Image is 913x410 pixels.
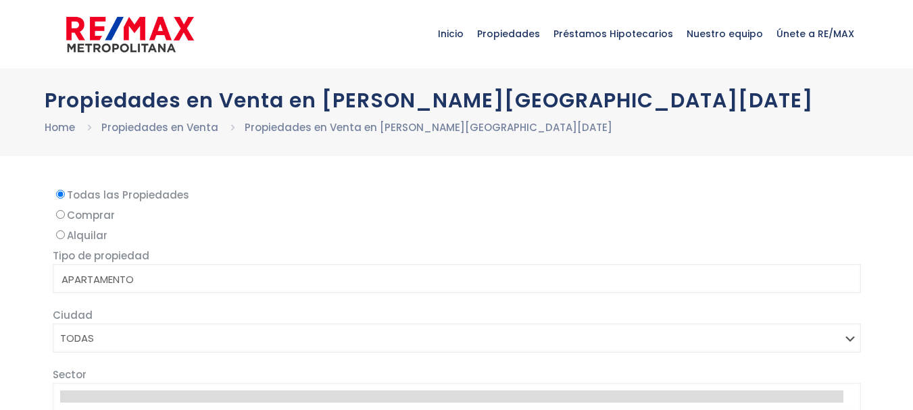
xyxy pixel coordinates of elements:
input: Comprar [56,210,65,219]
a: Propiedades en Venta [101,120,218,134]
span: Tipo de propiedad [53,249,149,263]
label: Comprar [53,207,861,224]
h1: Propiedades en Venta en [PERSON_NAME][GEOGRAPHIC_DATA][DATE] [45,88,869,112]
label: Alquilar [53,227,861,244]
a: Propiedades en Venta en [PERSON_NAME][GEOGRAPHIC_DATA][DATE] [245,120,612,134]
span: Propiedades [470,14,547,54]
span: Préstamos Hipotecarios [547,14,680,54]
option: APARTAMENTO [60,272,843,288]
span: Nuestro equipo [680,14,770,54]
span: Únete a RE/MAX [770,14,861,54]
input: Alquilar [56,230,65,239]
input: Todas las Propiedades [56,190,65,199]
option: CASA [60,288,843,304]
span: Sector [53,367,87,382]
img: remax-metropolitana-logo [66,14,194,55]
a: Home [45,120,75,134]
span: Ciudad [53,308,93,322]
label: Todas las Propiedades [53,186,861,203]
span: Inicio [431,14,470,54]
